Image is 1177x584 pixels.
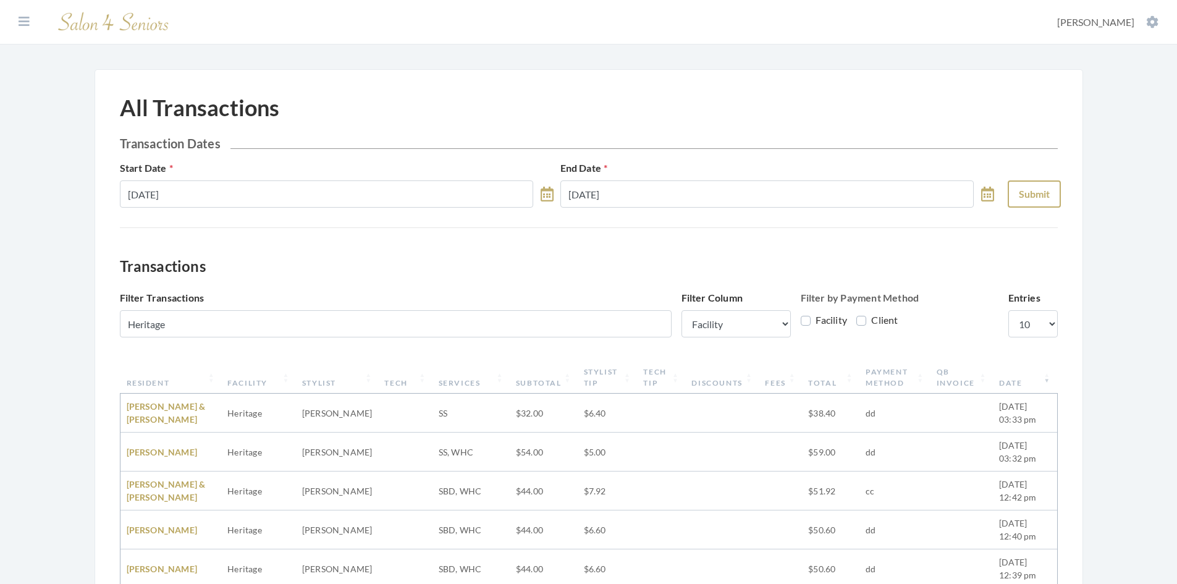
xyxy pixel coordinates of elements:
[127,447,198,457] a: [PERSON_NAME]
[578,510,638,549] td: $6.60
[578,472,638,510] td: $7.92
[1057,16,1134,28] span: [PERSON_NAME]
[120,310,672,337] input: Filter...
[578,394,638,433] td: $6.40
[120,136,1058,151] h2: Transaction Dates
[993,394,1057,433] td: [DATE] 03:33 pm
[52,7,175,36] img: Salon 4 Seniors
[120,161,173,176] label: Start Date
[127,401,206,425] a: [PERSON_NAME] & [PERSON_NAME]
[1008,290,1040,305] label: Entries
[1053,15,1162,29] button: [PERSON_NAME]
[859,433,930,472] td: dd
[993,472,1057,510] td: [DATE] 12:42 pm
[859,394,930,433] td: dd
[221,362,296,394] th: Facility: activate to sort column ascending
[510,394,578,433] td: $32.00
[681,290,743,305] label: Filter Column
[859,510,930,549] td: dd
[432,362,510,394] th: Services: activate to sort column ascending
[510,472,578,510] td: $44.00
[801,292,919,303] strong: Filter by Payment Method
[510,433,578,472] td: $54.00
[296,433,379,472] td: [PERSON_NAME]
[432,394,510,433] td: SS
[802,362,859,394] th: Total: activate to sort column ascending
[993,362,1057,394] th: Date: activate to sort column ascending
[993,433,1057,472] td: [DATE] 03:32 pm
[578,362,638,394] th: Stylist Tip: activate to sort column ascending
[296,472,379,510] td: [PERSON_NAME]
[981,180,994,208] a: toggle
[578,433,638,472] td: $5.00
[127,564,198,574] a: [PERSON_NAME]
[120,95,280,121] h1: All Transactions
[296,362,379,394] th: Stylist: activate to sort column ascending
[221,433,296,472] td: Heritage
[802,510,859,549] td: $50.60
[120,180,534,208] input: Select Date
[560,161,608,176] label: End Date
[510,362,578,394] th: Subtotal: activate to sort column ascending
[859,472,930,510] td: cc
[221,510,296,549] td: Heritage
[378,362,432,394] th: Tech: activate to sort column ascending
[802,394,859,433] td: $38.40
[432,433,510,472] td: SS, WHC
[127,525,198,535] a: [PERSON_NAME]
[1008,180,1061,208] button: Submit
[637,362,685,394] th: Tech Tip: activate to sort column ascending
[221,394,296,433] td: Heritage
[120,258,1058,276] h3: Transactions
[432,472,510,510] td: SBD, WHC
[802,472,859,510] td: $51.92
[432,510,510,549] td: SBD, WHC
[993,510,1057,549] td: [DATE] 12:40 pm
[296,394,379,433] td: [PERSON_NAME]
[685,362,759,394] th: Discounts: activate to sort column ascending
[510,510,578,549] td: $44.00
[759,362,802,394] th: Fees: activate to sort column ascending
[541,180,554,208] a: toggle
[120,362,222,394] th: Resident: activate to sort column ascending
[859,362,930,394] th: Payment Method: activate to sort column ascending
[296,510,379,549] td: [PERSON_NAME]
[802,433,859,472] td: $59.00
[801,313,848,328] label: Facility
[221,472,296,510] td: Heritage
[930,362,993,394] th: QB Invoice: activate to sort column ascending
[560,180,974,208] input: Select Date
[856,313,898,328] label: Client
[127,479,206,502] a: [PERSON_NAME] & [PERSON_NAME]
[120,290,205,305] label: Filter Transactions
